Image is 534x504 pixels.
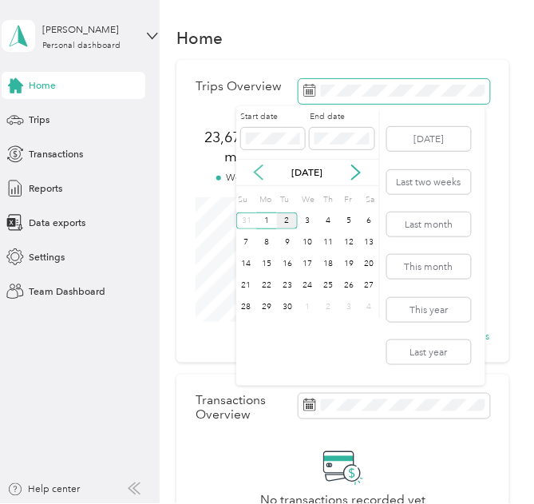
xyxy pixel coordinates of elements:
[318,212,339,229] div: 4
[359,277,380,294] div: 27
[257,191,274,210] div: Mo
[387,340,471,364] button: Last year
[359,212,380,229] div: 6
[298,234,318,251] div: 10
[256,212,277,229] div: 1
[338,277,359,294] div: 26
[256,299,277,315] div: 29
[42,42,121,50] div: Personal dashboard
[236,191,253,210] div: Su
[363,191,380,210] div: Sa
[42,22,142,37] div: [PERSON_NAME]
[318,234,339,251] div: 11
[298,299,318,315] div: 1
[299,191,316,210] div: We
[236,277,257,294] div: 21
[342,191,359,210] div: Fr
[29,216,85,230] span: Data exports
[241,111,306,123] label: Start date
[277,256,298,272] div: 16
[321,191,338,210] div: Th
[236,212,257,229] div: 31
[29,78,56,93] span: Home
[318,299,339,315] div: 2
[338,212,359,229] div: 5
[338,234,359,251] div: 12
[338,256,359,272] div: 19
[310,111,374,123] label: End date
[338,299,359,315] div: 3
[387,212,471,236] button: Last month
[445,415,534,504] iframe: Everlance-gr Chat Button Frame
[176,31,223,46] h1: Home
[7,482,80,497] button: Help center
[196,394,291,423] p: Transactions Overview
[298,277,318,294] div: 24
[29,147,83,161] span: Transactions
[279,165,336,180] p: [DATE]
[277,299,298,315] div: 30
[387,298,471,322] button: This year
[29,284,105,299] span: Team Dashboard
[29,181,62,196] span: Reports
[318,277,339,294] div: 25
[236,299,257,315] div: 28
[279,191,295,210] div: Tu
[196,79,282,93] p: Trips Overview
[318,256,339,272] div: 18
[236,256,257,272] div: 14
[277,234,298,251] div: 9
[196,128,269,166] span: 23,676.4 mi
[29,113,49,127] span: Trips
[256,234,277,251] div: 8
[387,127,471,151] button: [DATE]
[236,234,257,251] div: 7
[359,299,380,315] div: 4
[29,250,65,264] span: Settings
[298,256,318,272] div: 17
[298,212,318,229] div: 3
[277,212,298,229] div: 2
[359,256,380,272] div: 20
[387,255,471,279] button: This month
[359,234,380,251] div: 13
[387,170,471,194] button: Last two weeks
[277,277,298,294] div: 23
[256,277,277,294] div: 22
[196,171,269,185] p: Work
[256,256,277,272] div: 15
